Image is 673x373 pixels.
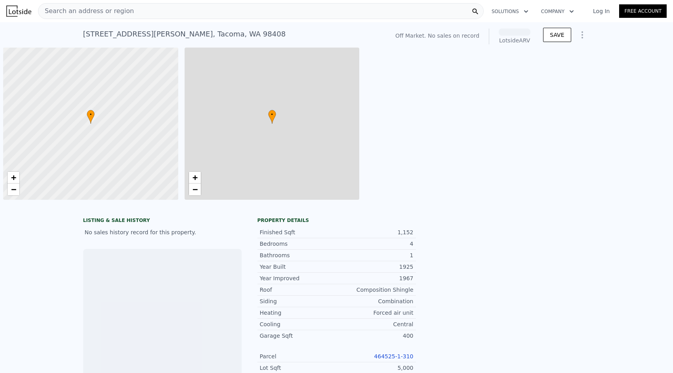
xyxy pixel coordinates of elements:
[337,320,414,328] div: Central
[87,110,95,124] div: •
[260,332,337,340] div: Garage Sqft
[260,274,337,282] div: Year Improved
[8,184,19,195] a: Zoom out
[260,297,337,305] div: Siding
[499,36,530,44] div: Lotside ARV
[583,7,619,15] a: Log In
[11,184,16,194] span: −
[6,6,31,17] img: Lotside
[83,29,286,40] div: [STREET_ADDRESS][PERSON_NAME] , Tacoma , WA 98408
[268,111,276,118] span: •
[260,286,337,294] div: Roof
[260,228,337,236] div: Finished Sqft
[337,332,414,340] div: 400
[543,28,571,42] button: SAVE
[260,240,337,248] div: Bedrooms
[83,217,242,225] div: LISTING & SALE HISTORY
[11,172,16,182] span: +
[535,4,580,19] button: Company
[574,27,590,43] button: Show Options
[268,110,276,124] div: •
[260,251,337,259] div: Bathrooms
[192,172,197,182] span: +
[395,32,479,40] div: Off Market. No sales on record
[260,320,337,328] div: Cooling
[257,217,416,224] div: Property details
[485,4,535,19] button: Solutions
[260,352,337,360] div: Parcel
[337,240,414,248] div: 4
[337,286,414,294] div: Composition Shingle
[374,353,413,360] a: 464525-1-310
[619,4,667,18] a: Free Account
[8,172,19,184] a: Zoom in
[337,274,414,282] div: 1967
[337,309,414,317] div: Forced air unit
[38,6,134,16] span: Search an address or region
[189,172,201,184] a: Zoom in
[337,263,414,271] div: 1925
[260,364,337,372] div: Lot Sqft
[337,251,414,259] div: 1
[260,309,337,317] div: Heating
[260,263,337,271] div: Year Built
[337,297,414,305] div: Combination
[189,184,201,195] a: Zoom out
[337,364,414,372] div: 5,000
[87,111,95,118] span: •
[83,225,242,239] div: No sales history record for this property.
[192,184,197,194] span: −
[337,228,414,236] div: 1,152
